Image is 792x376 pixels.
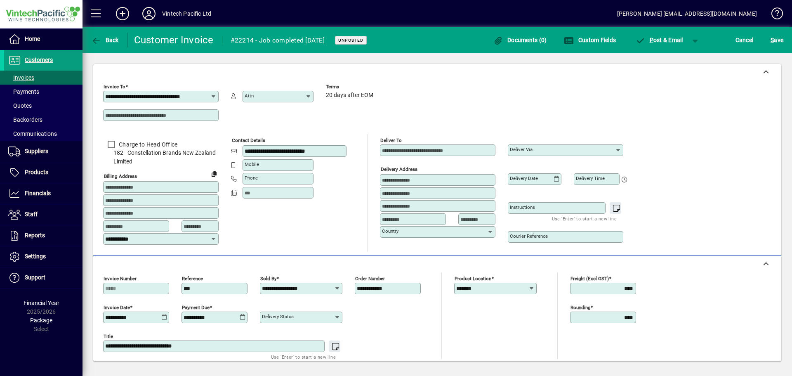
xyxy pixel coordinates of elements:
[510,175,538,181] mat-label: Delivery date
[631,33,687,47] button: Post & Email
[104,275,137,281] mat-label: Invoice number
[733,33,756,47] button: Cancel
[338,38,363,43] span: Unposted
[552,214,617,223] mat-hint: Use 'Enter' to start a new line
[8,74,34,81] span: Invoices
[4,127,82,141] a: Communications
[207,167,221,180] button: Copy to Delivery address
[260,275,276,281] mat-label: Sold by
[510,233,548,239] mat-label: Courier Reference
[355,275,385,281] mat-label: Order number
[8,102,32,109] span: Quotes
[104,333,113,339] mat-label: Title
[455,275,491,281] mat-label: Product location
[25,253,46,260] span: Settings
[380,137,402,143] mat-label: Deliver To
[25,57,53,63] span: Customers
[24,300,59,306] span: Financial Year
[4,183,82,204] a: Financials
[4,99,82,113] a: Quotes
[617,7,757,20] div: [PERSON_NAME] [EMAIL_ADDRESS][DOMAIN_NAME]
[510,204,535,210] mat-label: Instructions
[491,33,549,47] button: Documents (0)
[103,149,219,166] span: 182 - Constellation Brands New Zealand Limited
[4,267,82,288] a: Support
[4,162,82,183] a: Products
[136,6,162,21] button: Profile
[768,33,785,47] button: Save
[8,116,42,123] span: Backorders
[576,175,605,181] mat-label: Delivery time
[182,304,210,310] mat-label: Payment due
[245,93,254,99] mat-label: Attn
[4,71,82,85] a: Invoices
[4,204,82,225] a: Staff
[570,304,590,310] mat-label: Rounding
[4,141,82,162] a: Suppliers
[326,84,375,90] span: Terms
[134,33,214,47] div: Customer Invoice
[104,304,130,310] mat-label: Invoice date
[89,33,121,47] button: Back
[104,84,125,90] mat-label: Invoice To
[771,33,783,47] span: ave
[109,6,136,21] button: Add
[245,175,258,181] mat-label: Phone
[493,37,547,43] span: Documents (0)
[735,33,754,47] span: Cancel
[82,33,128,47] app-page-header-button: Back
[271,352,336,362] mat-hint: Use 'Enter' to start a new line
[650,37,653,43] span: P
[4,225,82,246] a: Reports
[25,35,40,42] span: Home
[771,37,774,43] span: S
[562,33,618,47] button: Custom Fields
[4,246,82,267] a: Settings
[25,148,48,154] span: Suppliers
[382,228,398,234] mat-label: Country
[262,314,294,319] mat-label: Delivery status
[765,2,782,28] a: Knowledge Base
[510,147,533,152] mat-label: Deliver via
[182,275,203,281] mat-label: Reference
[4,85,82,99] a: Payments
[4,113,82,127] a: Backorders
[25,232,45,239] span: Reports
[570,275,609,281] mat-label: Freight (excl GST)
[25,190,51,196] span: Financials
[117,140,177,149] label: Charge to Head Office
[91,37,119,43] span: Back
[25,169,48,175] span: Products
[8,88,39,95] span: Payments
[635,37,683,43] span: ost & Email
[326,92,373,99] span: 20 days after EOM
[25,211,38,218] span: Staff
[231,34,325,47] div: #22214 - Job completed [DATE]
[30,317,52,324] span: Package
[8,130,57,137] span: Communications
[245,161,259,167] mat-label: Mobile
[162,7,211,20] div: Vintech Pacific Ltd
[4,29,82,50] a: Home
[564,37,616,43] span: Custom Fields
[25,274,45,281] span: Support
